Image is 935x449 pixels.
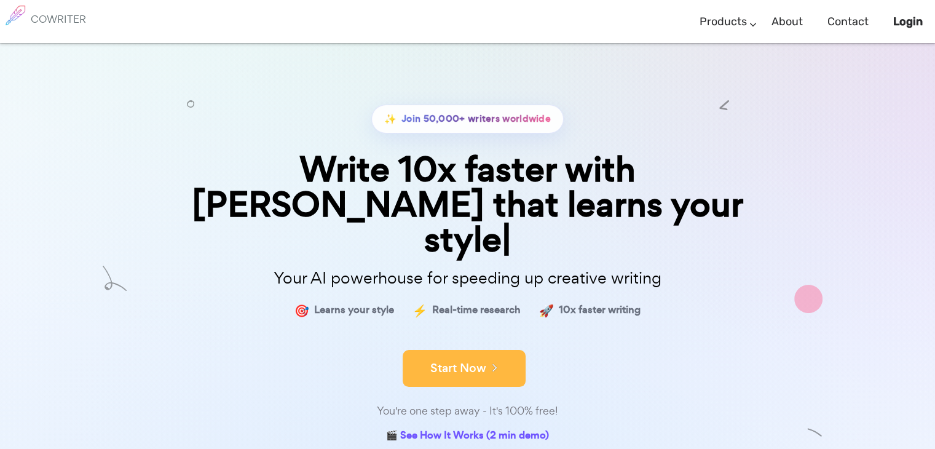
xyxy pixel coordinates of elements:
[893,4,923,40] a: Login
[103,267,127,292] img: shape
[160,402,775,420] div: You're one step away - It's 100% free!
[412,301,427,319] span: ⚡
[386,427,549,446] a: 🎬 See How It Works (2 min demo)
[314,301,394,319] span: Learns your style
[807,426,823,442] img: shape
[294,301,309,319] span: 🎯
[31,14,86,25] h6: COWRITER
[700,4,747,40] a: Products
[794,285,823,313] img: shape
[384,110,396,128] span: ✨
[403,350,526,387] button: Start Now
[893,15,923,28] b: Login
[827,4,869,40] a: Contact
[160,152,775,258] div: Write 10x faster with [PERSON_NAME] that learns your style
[771,4,803,40] a: About
[160,265,775,292] p: Your AI powerhouse for speeding up creative writing
[559,301,641,319] span: 10x faster writing
[432,301,521,319] span: Real-time research
[401,110,551,128] span: Join 50,000+ writers worldwide
[539,301,554,319] span: 🚀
